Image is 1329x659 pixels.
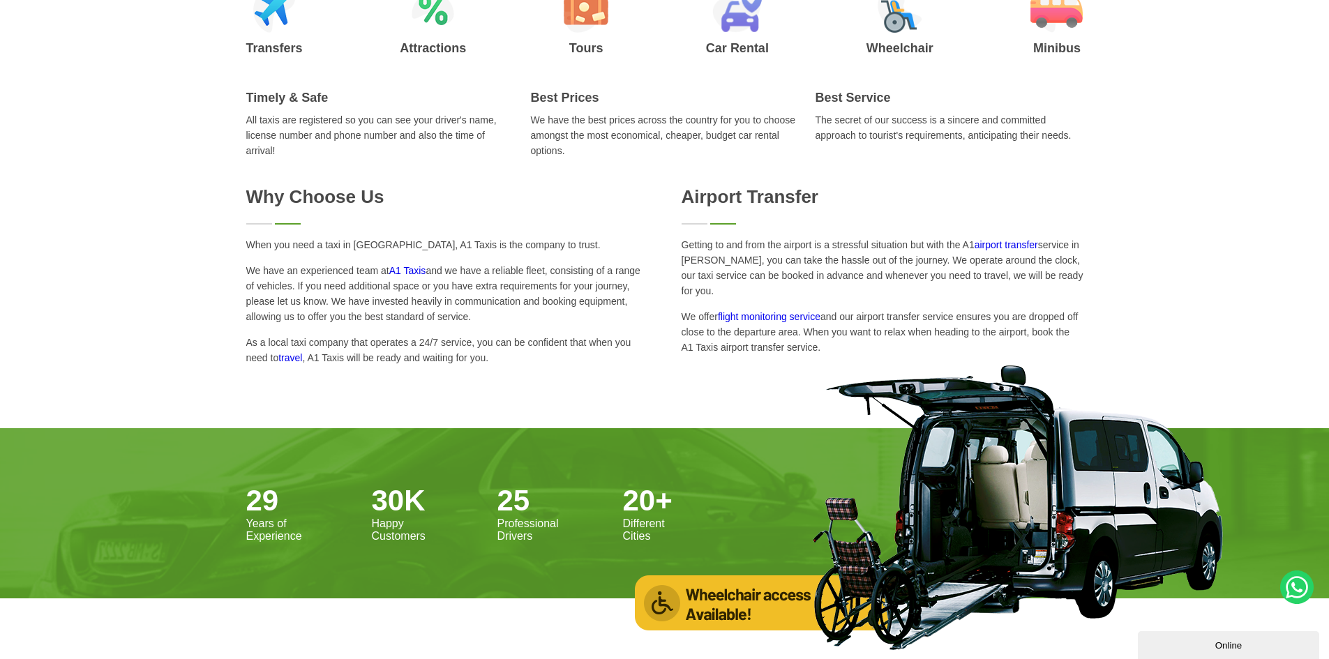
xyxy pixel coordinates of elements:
[372,517,481,530] span: Happy
[975,239,1038,250] a: airport transfer
[372,484,481,517] h3: 30K
[1030,42,1083,54] h3: Minibus
[623,517,732,530] span: Different
[497,530,606,543] span: Drivers
[246,186,648,208] h2: Why Choose Us
[816,91,1083,105] h2: Best Service
[531,112,799,158] p: We have the best prices across the country for you to choose amongst the most economical, cheaper...
[623,530,732,543] span: Cities
[497,484,606,517] h3: 25
[706,42,769,54] h3: Car Rental
[246,484,355,517] h3: 29
[372,530,481,543] span: Customers
[400,42,466,54] h3: Attractions
[564,42,608,54] h3: Tours
[246,112,514,158] p: All taxis are registered so you can see your driver's name, license number and phone number and a...
[718,311,820,322] a: flight monitoring service
[531,91,799,105] h2: Best Prices
[246,42,303,54] h3: Transfers
[682,237,1083,298] p: Getting to and from the airport is a stressful situation but with the A1 service in [PERSON_NAME]...
[1138,628,1322,659] iframe: chat widget
[682,186,1083,208] h2: Airport Transfer
[246,517,355,530] span: Years of
[246,335,648,365] p: As a local taxi company that operates a 24/7 service, you can be confident that when you need to ...
[623,484,732,517] h3: 20+
[497,517,606,530] span: Professional
[246,91,514,105] h2: Timely & Safe
[246,237,648,252] p: When you need a taxi in [GEOGRAPHIC_DATA], A1 Taxis is the company to trust.
[816,112,1083,143] p: The secret of our success is a sincere and committed approach to tourist's requirements, anticipa...
[246,530,355,543] span: Experience
[682,309,1083,355] p: We offer and our airport transfer service ensures you are dropped off close to the departure area...
[389,265,426,276] a: A1 Taxis
[246,263,648,324] p: We have an experienced team at and we have a reliable fleet, consisting of a range of vehicles. I...
[866,42,933,54] h3: Wheelchair
[278,352,302,363] a: travel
